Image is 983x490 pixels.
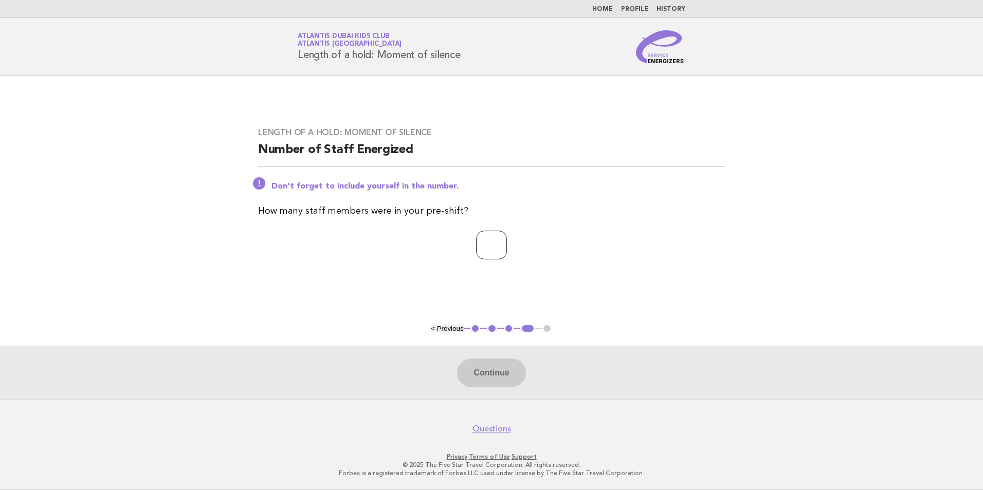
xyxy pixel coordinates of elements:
[470,324,481,334] button: 1
[177,461,806,469] p: © 2025 The Five Star Travel Corporation. All rights reserved.
[621,6,648,12] a: Profile
[271,181,725,192] p: Don't forget to include yourself in the number.
[592,6,613,12] a: Home
[258,127,725,138] h3: Length of a hold: Moment of silence
[636,30,685,63] img: Service Energizers
[487,324,497,334] button: 2
[469,453,510,460] a: Terms of Use
[472,424,511,434] a: Questions
[504,324,514,334] button: 3
[298,33,402,47] a: Atlantis Dubai Kids ClubAtlantis [GEOGRAPHIC_DATA]
[177,453,806,461] p: · ·
[298,41,402,48] span: Atlantis [GEOGRAPHIC_DATA]
[431,325,463,332] button: < Previous
[258,142,725,167] h2: Number of Staff Energized
[657,6,685,12] a: History
[520,324,535,334] button: 4
[177,469,806,477] p: Forbes is a registered trademark of Forbes LLC used under license by The Five Star Travel Corpora...
[512,453,537,460] a: Support
[298,33,460,60] h1: Length of a hold: Moment of silence
[258,204,725,218] p: How many staff members were in your pre-shift?
[447,453,467,460] a: Privacy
